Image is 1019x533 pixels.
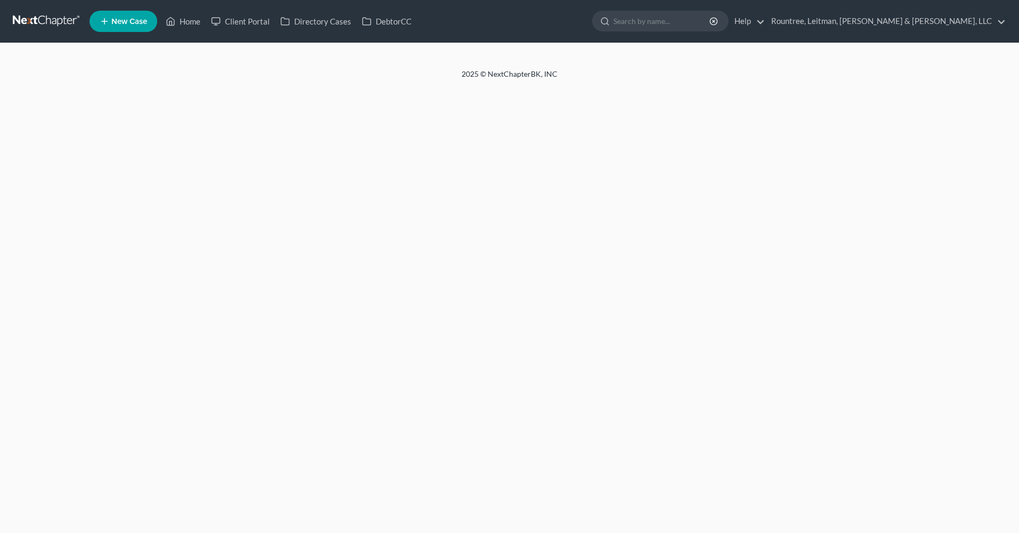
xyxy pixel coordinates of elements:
[111,18,147,26] span: New Case
[275,12,357,31] a: Directory Cases
[613,11,711,31] input: Search by name...
[206,12,275,31] a: Client Portal
[729,12,765,31] a: Help
[357,12,417,31] a: DebtorCC
[160,12,206,31] a: Home
[766,12,1006,31] a: Rountree, Leitman, [PERSON_NAME] & [PERSON_NAME], LLC
[206,69,813,88] div: 2025 © NextChapterBK, INC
